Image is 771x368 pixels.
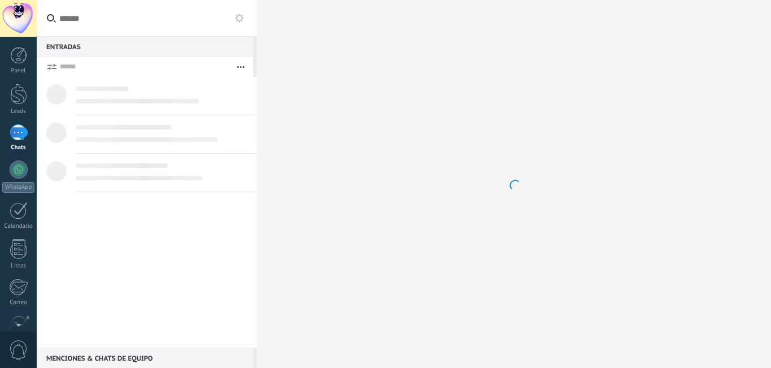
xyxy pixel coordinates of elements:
div: Menciones & Chats de equipo [37,348,253,368]
div: Listas [2,262,35,270]
div: Calendario [2,223,35,230]
div: WhatsApp [2,182,34,193]
div: Correo [2,299,35,306]
div: Leads [2,108,35,115]
div: Panel [2,67,35,75]
div: Entradas [37,36,253,57]
div: Chats [2,144,35,151]
button: Más [229,57,253,77]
